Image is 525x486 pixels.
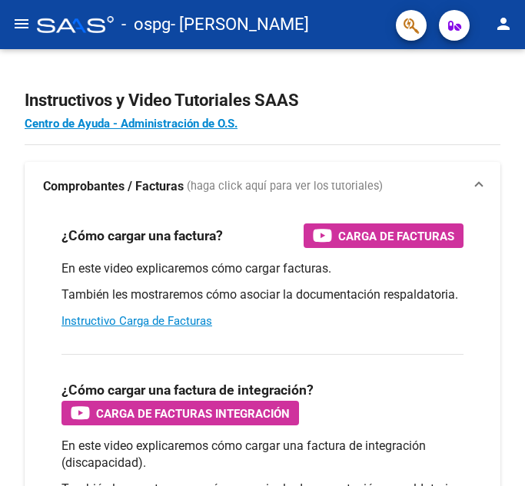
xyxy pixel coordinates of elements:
p: En este video explicaremos cómo cargar facturas. [61,260,464,277]
h3: ¿Cómo cargar una factura? [61,225,223,246]
span: Carga de Facturas Integración [96,404,290,423]
iframe: Intercom live chat [473,434,510,471]
mat-expansion-panel-header: Comprobantes / Facturas (haga click aquí para ver los tutoriales) [25,162,500,211]
span: - [PERSON_NAME] [171,8,309,41]
strong: Comprobantes / Facturas [43,178,184,195]
button: Carga de Facturas Integración [61,401,299,425]
h3: ¿Cómo cargar una factura de integración? [61,379,314,401]
button: Carga de Facturas [304,223,464,248]
mat-icon: menu [12,15,31,33]
p: También les mostraremos cómo asociar la documentación respaldatoria. [61,286,464,303]
p: En este video explicaremos cómo cargar una factura de integración (discapacidad). [61,438,464,471]
span: - ospg [121,8,171,41]
mat-icon: person [494,15,513,33]
h2: Instructivos y Video Tutoriales SAAS [25,86,500,115]
a: Instructivo Carga de Facturas [61,314,212,328]
span: (haga click aquí para ver los tutoriales) [187,178,383,195]
span: Carga de Facturas [338,226,454,246]
a: Centro de Ayuda - Administración de O.S. [25,117,238,131]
